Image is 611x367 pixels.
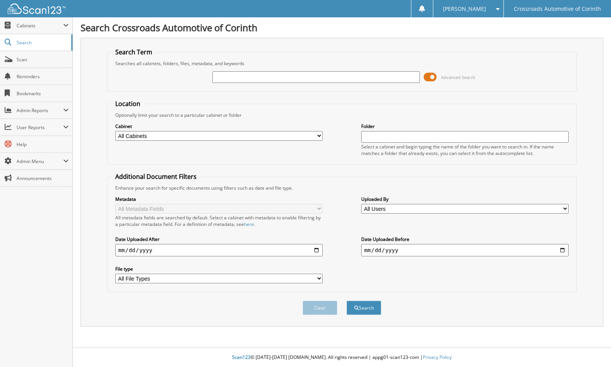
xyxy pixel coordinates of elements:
[111,48,156,56] legend: Search Term
[115,244,323,256] input: start
[17,39,67,46] span: Search
[17,175,69,182] span: Announcements
[111,185,572,191] div: Enhance your search for specific documents using filters such as date and file type.
[81,21,603,34] h1: Search Crossroads Automotive of Corinth
[347,301,381,315] button: Search
[17,107,63,114] span: Admin Reports
[572,330,611,367] iframe: Chat Widget
[361,143,569,157] div: Select a cabinet and begin typing the name of the folder you want to search in. If the name match...
[514,7,601,11] span: Crossroads Automotive of Corinth
[115,236,323,242] label: Date Uploaded After
[17,158,63,165] span: Admin Menu
[111,60,572,67] div: Searches all cabinets, folders, files, metadata, and keywords
[232,354,251,360] span: Scan123
[115,214,323,227] div: All metadata fields are searched by default. Select a cabinet with metadata to enable filtering b...
[441,74,475,80] span: Advanced Search
[111,112,572,118] div: Optionally limit your search to a particular cabinet or folder
[361,123,569,130] label: Folder
[111,99,144,108] legend: Location
[303,301,337,315] button: Clear
[115,123,323,130] label: Cabinet
[111,172,200,181] legend: Additional Document Filters
[361,236,569,242] label: Date Uploaded Before
[244,221,254,227] a: here
[17,124,63,131] span: User Reports
[17,90,69,97] span: Bookmarks
[115,196,323,202] label: Metadata
[115,266,323,272] label: File type
[17,22,63,29] span: Cabinets
[423,354,452,360] a: Privacy Policy
[8,3,66,14] img: scan123-logo-white.svg
[17,141,69,148] span: Help
[17,56,69,63] span: Scan
[17,73,69,80] span: Reminders
[443,7,486,11] span: [PERSON_NAME]
[361,196,569,202] label: Uploaded By
[73,348,611,367] div: © [DATE]-[DATE] [DOMAIN_NAME]. All rights reserved | appg01-scan123-com |
[361,244,569,256] input: end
